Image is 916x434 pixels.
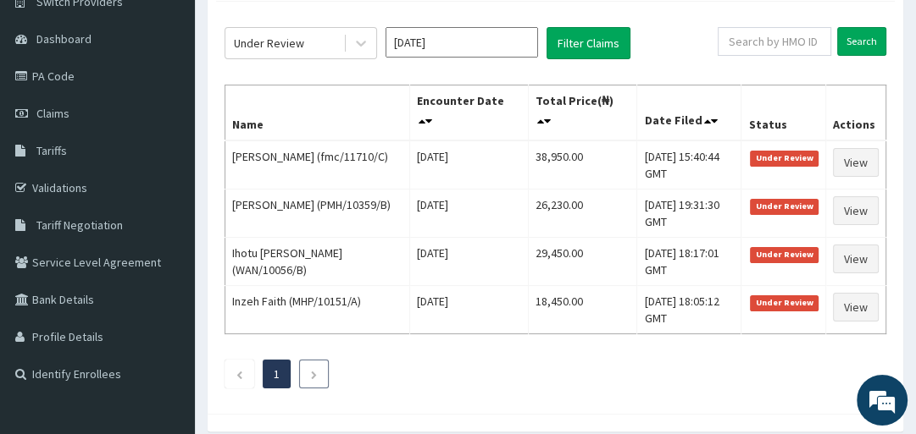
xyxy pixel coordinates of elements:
[98,117,234,288] span: We're online!
[547,27,630,59] button: Filter Claims
[278,8,319,49] div: Minimize live chat window
[310,366,318,382] a: Next page
[410,286,529,334] td: [DATE]
[837,27,886,56] input: Search
[750,151,819,166] span: Under Review
[637,85,741,141] th: Date Filed
[637,238,741,286] td: [DATE] 18:17:01 GMT
[36,217,123,233] span: Tariff Negotiation
[410,85,529,141] th: Encounter Date
[225,190,410,238] td: [PERSON_NAME] (PMH/10359/B)
[8,270,323,329] textarea: Type your message and hit 'Enter'
[410,190,529,238] td: [DATE]
[825,85,885,141] th: Actions
[410,238,529,286] td: [DATE]
[36,106,69,121] span: Claims
[718,27,831,56] input: Search by HMO ID
[833,244,879,273] a: View
[225,140,410,190] td: [PERSON_NAME] (fmc/11710/C)
[528,85,636,141] th: Total Price(₦)
[386,27,538,58] input: Select Month and Year
[528,286,636,334] td: 18,450.00
[410,140,529,190] td: [DATE]
[637,140,741,190] td: [DATE] 15:40:44 GMT
[31,85,69,127] img: d_794563401_company_1708531726252_794563401
[528,238,636,286] td: 29,450.00
[750,199,819,214] span: Under Review
[528,190,636,238] td: 26,230.00
[833,196,879,225] a: View
[88,95,285,117] div: Chat with us now
[274,366,280,382] a: Page 1 is your current page
[225,238,410,286] td: Ihotu [PERSON_NAME] (WAN/10056/B)
[833,148,879,177] a: View
[528,140,636,190] td: 38,950.00
[750,247,819,262] span: Under Review
[225,85,410,141] th: Name
[36,143,67,158] span: Tariffs
[833,293,879,321] a: View
[234,35,304,52] div: Under Review
[741,85,826,141] th: Status
[637,190,741,238] td: [DATE] 19:31:30 GMT
[36,31,92,47] span: Dashboard
[637,286,741,334] td: [DATE] 18:05:12 GMT
[225,286,410,334] td: Inzeh Faith (MHP/10151/A)
[750,295,819,310] span: Under Review
[236,366,243,382] a: Previous page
